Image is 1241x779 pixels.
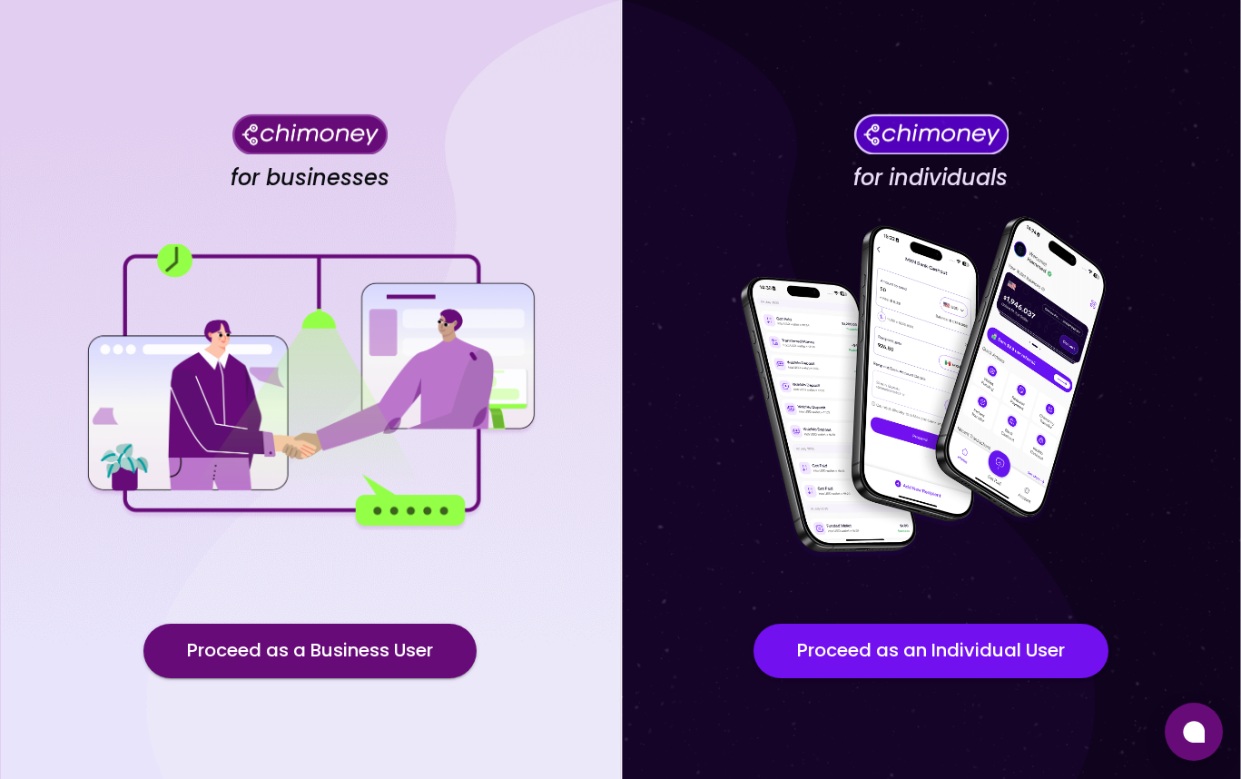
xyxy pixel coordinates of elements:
[232,113,388,154] img: Chimoney for businesses
[143,624,477,678] button: Proceed as a Business User
[84,244,537,530] img: for businesses
[231,164,389,192] h4: for businesses
[853,113,1009,154] img: Chimoney for individuals
[1165,703,1223,761] button: Open chat window
[753,624,1108,678] button: Proceed as an Individual User
[853,164,1008,192] h4: for individuals
[704,206,1157,569] img: for individuals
